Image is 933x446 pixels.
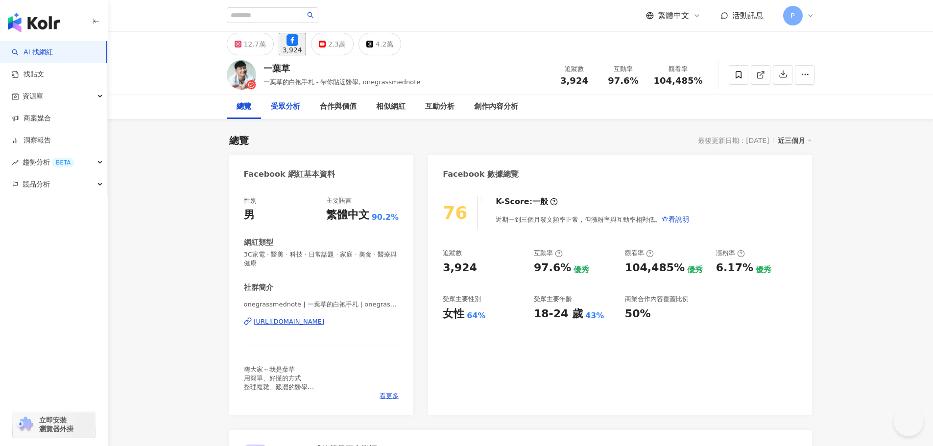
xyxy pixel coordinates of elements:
div: 最後更新日期：[DATE] [698,137,769,144]
span: 3C家電 · 醫美 · 科技 · 日常話題 · 家庭 · 美食 · 醫療與健康 [244,250,399,268]
div: 4.2萬 [376,37,393,51]
div: 一葉草 [263,62,421,74]
span: 競品分析 [23,173,50,195]
div: [URL][DOMAIN_NAME] [254,317,325,326]
span: 活動訊息 [732,11,764,20]
span: 90.2% [372,212,399,223]
span: 繁體中文 [658,10,689,21]
div: 追蹤數 [555,64,593,74]
div: 104,485% [625,260,685,276]
div: 繁體中文 [326,208,369,223]
div: 受眾主要年齡 [534,295,572,304]
div: 50% [625,306,651,322]
div: 女性 [443,306,464,322]
button: 3,924 [279,33,306,55]
img: chrome extension [16,417,35,432]
span: 查看說明 [662,215,689,223]
div: 受眾分析 [271,101,300,113]
div: 近三個月 [778,134,812,147]
span: 看更多 [380,392,399,400]
span: 立即安裝 瀏覽器外掛 [39,416,73,433]
img: logo [8,13,60,32]
div: 3,924 [283,46,302,54]
div: 優秀 [756,264,771,275]
iframe: Help Scout Beacon - Open [894,407,923,436]
div: K-Score : [496,196,558,207]
div: 受眾主要性別 [443,295,481,304]
div: 男 [244,208,255,223]
span: 97.6% [608,76,638,86]
span: 嗨大家～我是葉草 用簡單、好懂的方式 整理複雜、艱澀的醫學 . CGUMED畢業📚 目前是在高雄的外科住院醫師🩺 . 📧合作邀約請寄信至 [EMAIL_ADDRESS][DOMAIN_NAME] [244,366,363,445]
button: 12.7萬 [227,33,274,55]
div: 觀看率 [653,64,702,74]
a: searchAI 找網紅 [12,47,53,57]
a: 商案媒合 [12,114,51,123]
div: 2.3萬 [328,37,346,51]
div: 3,924 [443,260,477,276]
div: 18-24 歲 [534,306,583,322]
span: rise [12,159,19,166]
div: 64% [467,310,485,321]
span: 趨勢分析 [23,151,74,173]
div: 相似網紅 [376,101,406,113]
span: 資源庫 [23,85,43,107]
div: 43% [585,310,604,321]
div: 互動分析 [425,101,455,113]
div: 近期一到三個月發文頻率正常，但漲粉率與互動率相對低。 [496,210,690,229]
div: 優秀 [687,264,703,275]
div: Facebook 數據總覽 [443,169,519,180]
div: 主要語言 [326,196,352,205]
div: 總覽 [237,101,251,113]
span: 3,924 [560,75,588,86]
a: 找貼文 [12,70,44,79]
div: 網紅類型 [244,237,273,248]
div: 互動率 [604,64,642,74]
span: 104,485% [653,76,702,86]
div: Facebook 網紅基本資料 [244,169,335,180]
div: 合作與價值 [320,101,357,113]
span: 一葉草的白袍手札 - 帶你貼近醫學, onegrassmednote [263,78,421,86]
div: 97.6% [534,260,571,276]
div: 性別 [244,196,257,205]
img: KOL Avatar [227,60,256,90]
button: 4.2萬 [359,33,401,55]
a: [URL][DOMAIN_NAME] [244,317,399,326]
div: 創作內容分析 [474,101,518,113]
a: chrome extension立即安裝 瀏覽器外掛 [13,411,95,438]
div: BETA [52,158,74,167]
div: 一般 [532,196,548,207]
span: P [790,10,794,21]
div: 76 [443,203,467,223]
div: 互動率 [534,249,563,258]
div: 觀看率 [625,249,654,258]
a: 洞察報告 [12,136,51,145]
div: 6.17% [716,260,753,276]
span: search [307,12,314,19]
button: 查看說明 [661,210,690,229]
div: 漲粉率 [716,249,745,258]
div: 優秀 [574,264,589,275]
span: onegrassmednote | 一葉草的白袍手札 | onegrassmednote [244,300,399,309]
div: 12.7萬 [244,37,266,51]
div: 總覽 [229,134,249,147]
div: 追蹤數 [443,249,462,258]
div: 社群簡介 [244,282,273,293]
div: 商業合作內容覆蓋比例 [625,295,689,304]
button: 2.3萬 [311,33,354,55]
